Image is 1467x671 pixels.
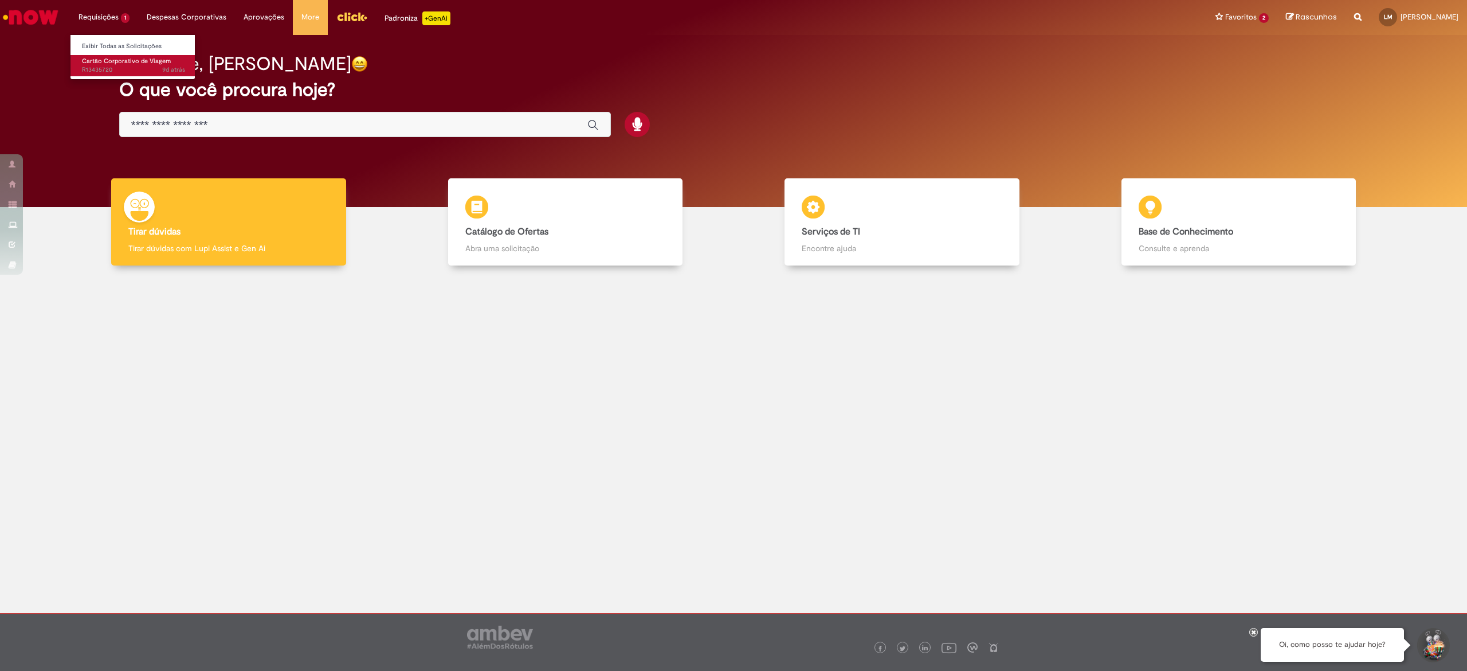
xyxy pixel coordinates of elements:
[733,178,1070,266] a: Serviços de TI Encontre ajuda
[128,243,329,254] p: Tirar dúvidas com Lupi Assist e Gen Ai
[465,243,666,254] p: Abra uma solicitação
[467,626,533,649] img: logo_footer_ambev_rotulo_gray.png
[1401,12,1458,22] span: [PERSON_NAME]
[79,11,119,23] span: Requisições
[422,11,450,25] p: +GenAi
[385,11,450,25] div: Padroniza
[244,11,284,23] span: Aprovações
[1225,11,1257,23] span: Favoritos
[397,178,734,266] a: Catálogo de Ofertas Abra uma solicitação
[301,11,319,23] span: More
[942,640,956,655] img: logo_footer_youtube.png
[70,55,197,76] a: Aberto R13435720 : Cartão Corporativo de Viagem
[900,646,905,652] img: logo_footer_twitter.png
[351,56,368,72] img: happy-face.png
[1415,628,1450,662] button: Iniciar Conversa de Suporte
[1384,13,1393,21] span: LM
[336,8,367,25] img: click_logo_yellow_360x200.png
[1286,12,1337,23] a: Rascunhos
[128,226,181,237] b: Tirar dúvidas
[922,645,928,652] img: logo_footer_linkedin.png
[162,65,185,74] time: 21/08/2025 11:26:19
[70,40,197,53] a: Exibir Todas as Solicitações
[121,13,130,23] span: 1
[1261,628,1404,662] div: Oi, como posso te ajudar hoje?
[465,226,548,237] b: Catálogo de Ofertas
[1070,178,1407,266] a: Base de Conhecimento Consulte e aprenda
[82,65,185,75] span: R13435720
[82,57,171,65] span: Cartão Corporativo de Viagem
[802,243,1002,254] p: Encontre ajuda
[802,226,860,237] b: Serviços de TI
[119,54,351,74] h2: Boa tarde, [PERSON_NAME]
[147,11,226,23] span: Despesas Corporativas
[1139,243,1339,254] p: Consulte e aprenda
[1259,13,1269,23] span: 2
[1,6,60,29] img: ServiceNow
[70,34,195,80] ul: Requisições
[967,642,978,653] img: logo_footer_workplace.png
[119,80,1348,100] h2: O que você procura hoje?
[989,642,999,653] img: logo_footer_naosei.png
[60,178,397,266] a: Tirar dúvidas Tirar dúvidas com Lupi Assist e Gen Ai
[162,65,185,74] span: 9d atrás
[1139,226,1233,237] b: Base de Conhecimento
[1296,11,1337,22] span: Rascunhos
[877,646,883,652] img: logo_footer_facebook.png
